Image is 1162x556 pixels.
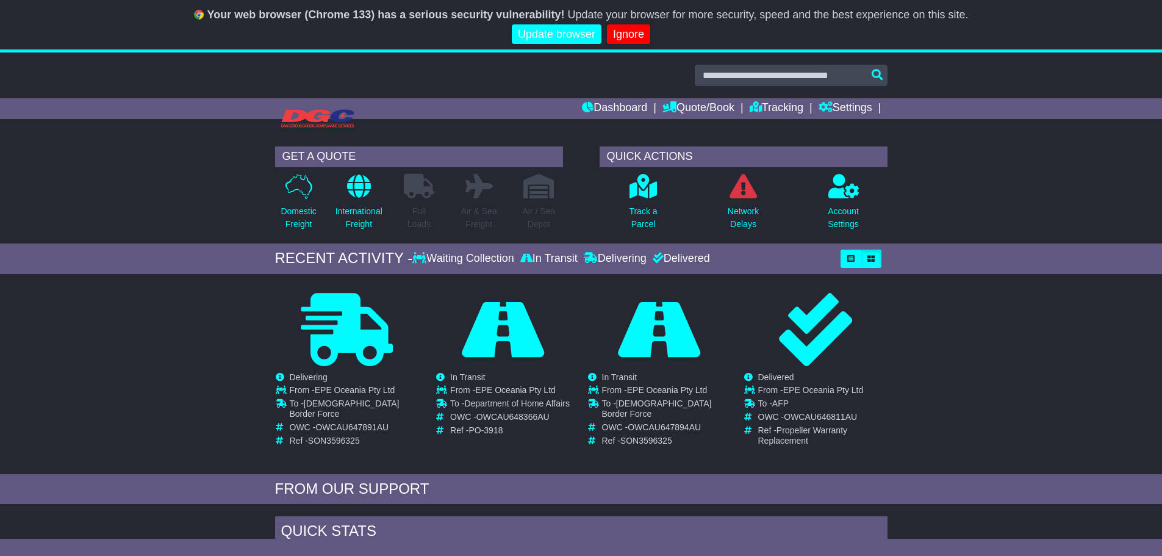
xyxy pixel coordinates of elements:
[450,372,486,382] span: In Transit
[450,385,570,399] td: From -
[275,480,888,498] div: FROM OUR SUPPORT
[404,205,434,231] p: Full Loads
[464,399,569,408] span: Department of Home Affairs
[627,385,708,395] span: EPE Oceania Pty Ltd
[450,412,570,425] td: OWC -
[602,422,731,436] td: OWC -
[758,372,794,382] span: Delivered
[308,436,360,446] span: SON3596325
[207,9,565,21] b: Your web browser (Chrome 133) has a serious security vulnerability!
[758,399,887,412] td: To -
[728,205,759,231] p: Network Delays
[602,385,731,399] td: From -
[290,399,400,419] span: [DEMOGRAPHIC_DATA] Border Force
[281,205,316,231] p: Domestic Freight
[607,24,650,45] a: Ignore
[335,173,383,237] a: InternationalFreight
[475,385,556,395] span: EPE Oceania Pty Ltd
[581,252,650,265] div: Delivering
[512,24,601,45] a: Update browser
[315,422,389,432] span: OWCAU647891AU
[280,173,317,237] a: DomesticFreight
[758,385,887,399] td: From -
[750,98,803,119] a: Tracking
[620,436,672,446] span: SON3596325
[290,422,418,436] td: OWC -
[582,98,647,119] a: Dashboard
[567,9,968,21] span: Update your browser for more security, speed and the best experience on this site.
[602,372,637,382] span: In Transit
[827,173,859,237] a: AccountSettings
[628,173,658,237] a: Track aParcel
[450,425,570,436] td: Ref -
[468,425,503,435] span: PO-3918
[290,436,418,446] td: Ref -
[412,252,517,265] div: Waiting Collection
[629,205,657,231] p: Track a Parcel
[727,173,759,237] a: NetworkDelays
[783,385,864,395] span: EPE Oceania Pty Ltd
[828,205,859,231] p: Account Settings
[602,399,731,422] td: To -
[335,205,382,231] p: International Freight
[602,436,731,446] td: Ref -
[315,385,395,395] span: EPE Oceania Pty Ltd
[772,399,789,408] span: AFP
[819,98,872,119] a: Settings
[275,516,888,549] div: Quick Stats
[662,98,734,119] a: Quote/Book
[600,146,888,167] div: QUICK ACTIONS
[523,205,556,231] p: Air / Sea Depot
[758,412,887,425] td: OWC -
[450,399,570,412] td: To -
[517,252,581,265] div: In Transit
[628,422,701,432] span: OWCAU647894AU
[758,425,848,446] span: Propeller Warranty Replacement
[275,146,563,167] div: GET A QUOTE
[784,412,857,422] span: OWCAU646811AU
[758,425,887,446] td: Ref -
[275,250,413,267] div: RECENT ACTIVITY -
[461,205,497,231] p: Air & Sea Freight
[476,412,550,422] span: OWCAU648366AU
[602,399,712,419] span: [DEMOGRAPHIC_DATA] Border Force
[290,385,418,399] td: From -
[290,399,418,422] td: To -
[290,372,328,382] span: Delivering
[650,252,710,265] div: Delivered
